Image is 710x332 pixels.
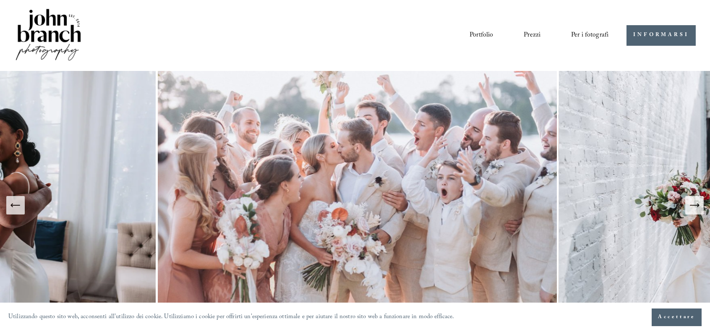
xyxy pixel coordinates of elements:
a: Portfolio [470,28,493,42]
button: Diapositiva successiva [685,196,704,214]
img: Fotografia di John Branch IV [14,7,82,64]
font: Utilizzando questo sito web, acconsenti all'utilizzo dei cookie. Utilizziamo i cookie per offrirt... [8,312,454,322]
button: Diapositiva precedente [6,196,25,214]
a: cartella a discesa [571,28,608,42]
font: Accettare [658,313,695,322]
button: Accettare [652,308,702,326]
a: INFORMARSI [626,25,696,46]
a: Prezzi [524,28,540,42]
font: Portfolio [470,30,493,41]
font: INFORMARSI [633,31,689,39]
font: Per i fotografi [571,30,608,41]
font: Prezzi [524,30,540,41]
